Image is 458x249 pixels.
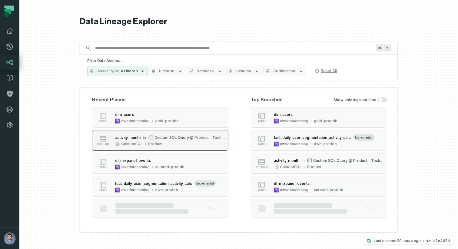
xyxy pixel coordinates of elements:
span: Press ⌘ + K to focus the search bar [384,44,391,51]
span: Press ⌘ + K to focus the search bar [376,44,383,51]
relative-time: Sep 9, 2025, 4:15 AM GMT+3 [398,238,421,243]
button: Last scanned[DATE] 4:15:05 AMc2e442d [363,237,453,244]
h4: c2e442d [433,239,450,243]
p: Last scanned [374,238,421,244]
img: avatar of Ori Machlis [4,232,16,244]
h1: Data Lineage Explorer [80,16,398,27]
